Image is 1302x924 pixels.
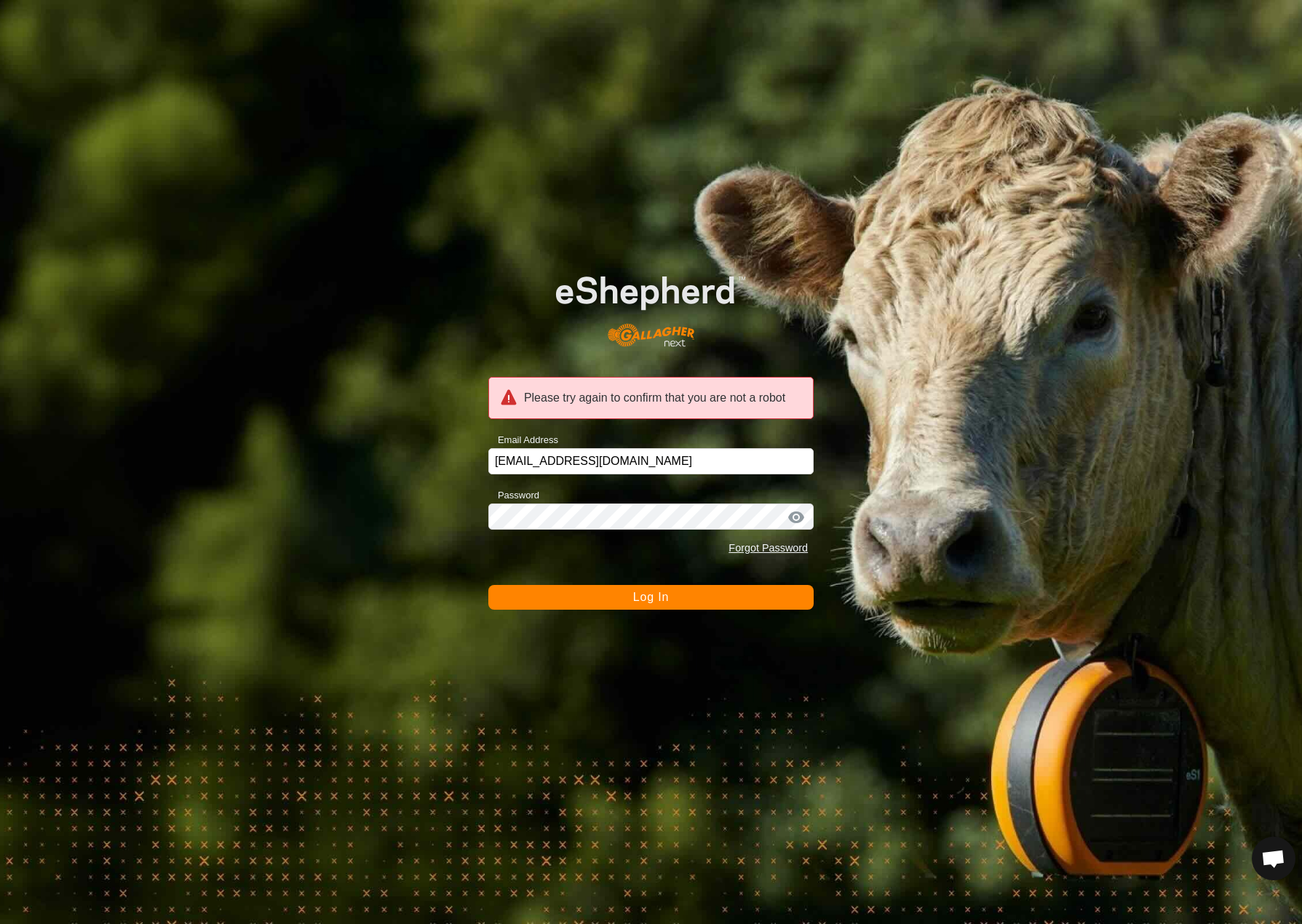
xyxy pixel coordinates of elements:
[488,448,814,474] input: Email Address
[488,488,539,503] label: Password
[729,542,808,554] a: Forgot Password
[488,585,814,610] button: Log In
[521,249,782,359] img: E-shepherd Logo
[1252,837,1295,880] a: Open chat
[488,377,814,419] div: Please try again to confirm that you are not a robot
[633,591,669,603] span: Log In
[488,433,558,447] label: Email Address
